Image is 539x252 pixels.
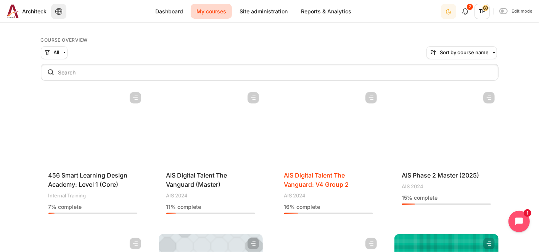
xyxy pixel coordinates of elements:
div: Dark Mode [442,3,455,19]
a: Site administration [234,4,293,19]
h5: Course overview [41,37,499,43]
div: % complete [402,194,491,202]
a: AIS Digital Talent The Vanguard: V4 Group 2 [284,171,349,188]
button: Grouping drop-down menu [41,46,68,59]
div: Course overview controls [41,46,499,82]
a: AIS Digital Talent The Vanguard (Master) [166,171,227,188]
a: Architeck Architeck [4,5,47,18]
button: Light Mode Dark Mode [441,4,456,19]
img: Architeck [7,5,19,18]
a: Dashboard [150,4,189,19]
a: My courses [191,4,232,19]
span: All [54,49,60,57]
span: 7 [48,204,51,210]
span: Internal Training [48,192,86,200]
span: 11 [166,204,171,210]
a: User menu [475,4,490,19]
span: 16 [284,204,290,210]
span: TP [475,4,490,19]
div: % complete [284,203,373,211]
div: % complete [48,203,137,211]
div: 2 [467,4,473,10]
span: AIS 2024 [166,192,188,200]
button: Sorting drop-down menu [426,46,497,59]
span: AIS 2024 [284,192,306,200]
span: Sort by course name [440,49,489,57]
div: % complete [166,203,255,211]
input: Search [41,64,499,81]
a: 456 Smart Learning Design Academy: Level 1 (Core) [48,171,128,188]
span: AIS 2024 [402,183,424,191]
span: 15 [402,194,407,201]
span: Architeck [22,7,47,15]
a: AIS Phase 2 Master (2025) [402,171,479,179]
div: Show notification window with 2 new notifications [458,4,473,19]
button: Languages [51,4,66,19]
a: Reports & Analytics [295,4,357,19]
